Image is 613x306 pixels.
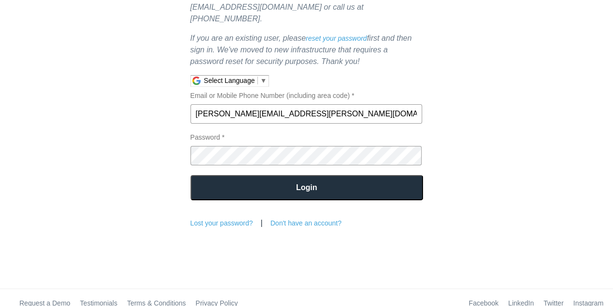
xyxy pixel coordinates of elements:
input: Email or Mobile Phone Number (including area code) * [190,104,422,124]
a: Don't have an account? [270,219,342,227]
a: Lost your password? [190,219,253,227]
a: reset your password [306,34,367,42]
span: | [253,219,270,227]
label: Email or Mobile Phone Number (including area code) * [190,92,423,124]
input: Password * [190,146,422,165]
label: Password * [190,133,423,165]
input: Login [190,175,423,200]
em: If you are an existing user, please first and then sign in. We've moved to new infrastructure tha... [190,34,412,65]
span: ▼ [260,77,267,84]
span: Select Language [204,77,255,84]
span: ​ [257,77,258,84]
a: Select Language​ [204,77,267,84]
